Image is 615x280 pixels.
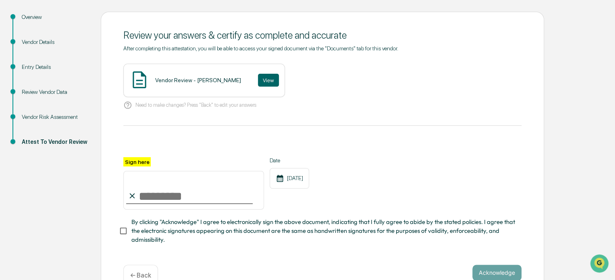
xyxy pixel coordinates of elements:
[8,118,15,124] div: 🔎
[27,62,132,70] div: Start new chat
[123,45,398,52] span: After completing this attestation, you will be able to access your signed document via the "Docum...
[130,272,151,279] p: ← Back
[22,138,88,146] div: Attest To Vendor Review
[22,38,88,46] div: Vendor Details
[270,168,309,189] div: [DATE]
[16,117,51,125] span: Data Lookup
[8,62,23,76] img: 1746055101610-c473b297-6a78-478c-a979-82029cc54cd1
[57,136,98,143] a: Powered byPylon
[80,137,98,143] span: Pylon
[22,88,88,96] div: Review Vendor Data
[129,70,150,90] img: Document Icon
[123,157,151,166] label: Sign here
[22,63,88,71] div: Entry Details
[21,37,133,45] input: Clear
[135,102,256,108] p: Need to make changes? Press "Back" to edit your answers
[58,102,65,109] div: 🗄️
[589,253,611,275] iframe: Open customer support
[123,29,522,41] div: Review your answers & certify as complete and accurate
[16,102,52,110] span: Preclearance
[5,114,54,128] a: 🔎Data Lookup
[131,218,515,245] span: By clicking "Acknowledge" I agree to electronically sign the above document, indicating that I fu...
[8,17,147,30] p: How can we help?
[27,70,102,76] div: We're available if you need us!
[22,13,88,21] div: Overview
[5,98,55,113] a: 🖐️Preclearance
[270,157,309,164] label: Date
[66,102,100,110] span: Attestations
[55,98,103,113] a: 🗄️Attestations
[22,113,88,121] div: Vendor Risk Assessment
[258,74,279,87] button: View
[155,77,241,83] div: Vendor Review - [PERSON_NAME]
[8,102,15,109] div: 🖐️
[137,64,147,74] button: Start new chat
